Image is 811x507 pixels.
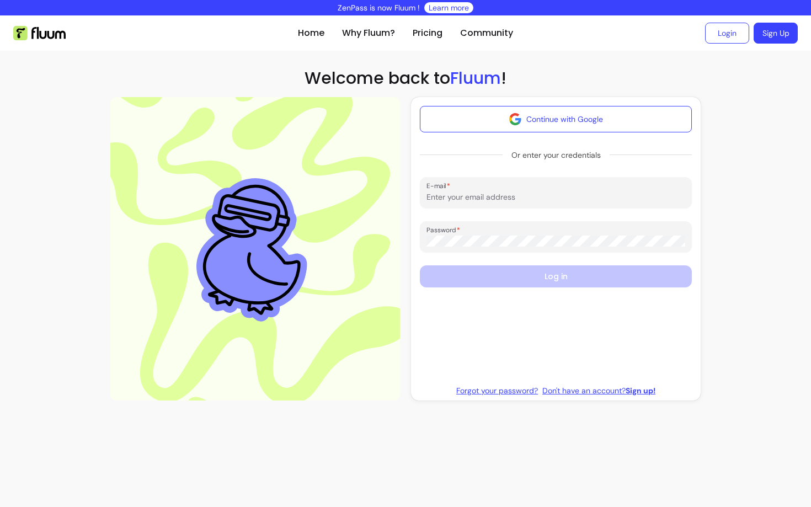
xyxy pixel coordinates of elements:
a: Don't have an account?Sign up! [542,385,655,396]
a: Pricing [413,26,442,40]
label: Password [426,225,464,234]
input: Password [426,236,685,247]
a: Learn more [429,2,469,13]
img: avatar [509,113,522,126]
img: Fluum Logo [13,26,66,40]
a: Forgot your password? [456,385,538,396]
span: Or enter your credentials [503,145,610,165]
button: Continue with Google [420,106,692,132]
p: ZenPass is now Fluum ! [338,2,420,13]
a: Home [298,26,324,40]
a: Community [460,26,513,40]
span: Fluum [450,66,501,90]
img: Aesthetic image [186,169,323,329]
input: E-mail [426,191,685,202]
b: Sign up! [626,386,655,396]
label: E-mail [426,181,454,190]
a: Why Fluum? [342,26,395,40]
a: Login [705,23,749,44]
a: Sign Up [754,23,798,44]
